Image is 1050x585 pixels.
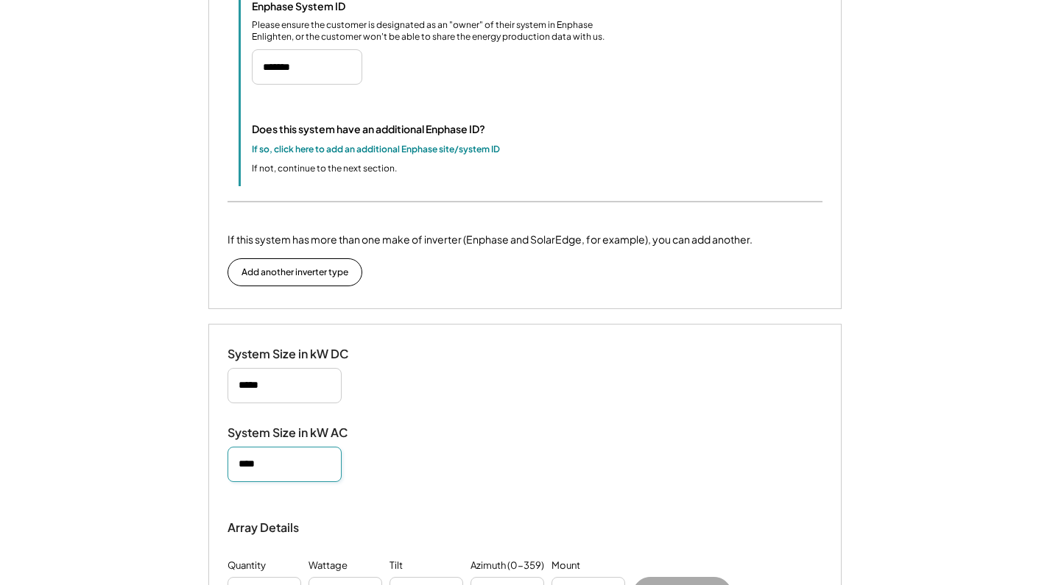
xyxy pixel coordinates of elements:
[252,162,397,175] div: If not, continue to the next section.
[552,559,580,573] div: Mount
[228,425,375,441] div: System Size in kW AC
[228,347,375,362] div: System Size in kW DC
[471,559,544,573] div: Azimuth (0-359)
[228,232,753,247] div: If this system has more than one make of inverter (Enphase and SolarEdge, for example), you can a...
[228,519,301,536] div: Array Details
[252,121,485,137] div: Does this system have an additional Enphase ID?
[309,559,348,573] div: Wattage
[252,143,500,156] div: If so, click here to add an additional Enphase site/system ID
[228,559,266,573] div: Quantity
[252,19,620,44] div: Please ensure the customer is designated as an "owner" of their system in Enphase Enlighten, or t...
[228,258,362,286] button: Add another inverter type
[390,559,403,573] div: Tilt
